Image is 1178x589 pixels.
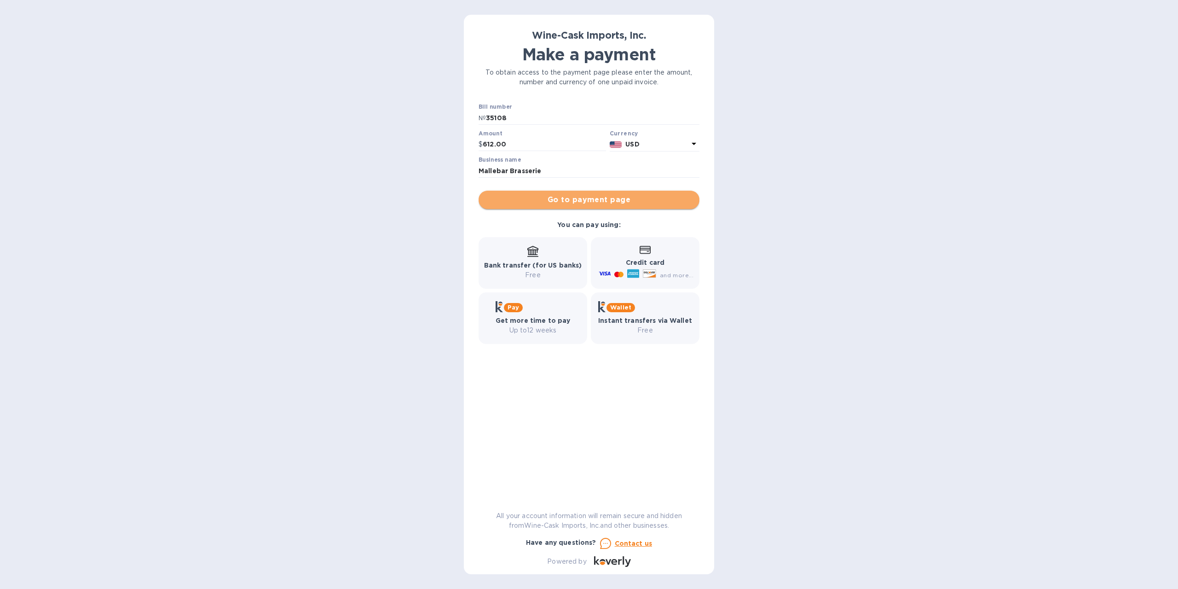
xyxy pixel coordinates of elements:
b: Have any questions? [526,539,596,546]
p: All your account information will remain secure and hidden from Wine-Cask Imports, Inc. and other... [479,511,699,531]
p: Free [484,270,582,280]
b: Bank transfer (for US banks) [484,262,582,269]
p: Powered by [547,557,586,566]
button: Go to payment page [479,191,699,209]
b: Pay [508,304,519,311]
label: Business name [479,157,521,163]
b: Get more time to pay [496,317,571,324]
p: № [479,113,486,123]
b: Currency [610,130,638,137]
b: Credit card [626,259,664,266]
label: Amount [479,131,502,136]
input: 0.00 [483,138,606,152]
b: Wine-Cask Imports, Inc. [532,29,646,41]
u: Contact us [615,540,653,547]
input: Enter bill number [486,111,699,125]
b: Wallet [610,304,631,311]
p: Up to 12 weeks [496,326,571,335]
img: USD [610,141,622,148]
b: USD [625,140,639,148]
p: $ [479,140,483,149]
p: To obtain access to the payment page please enter the amount, number and currency of one unpaid i... [479,68,699,87]
span: and more... [660,272,693,279]
p: Free [598,326,692,335]
label: Bill number [479,105,512,110]
b: You can pay using: [557,221,620,228]
b: Instant transfers via Wallet [598,317,692,324]
h1: Make a payment [479,45,699,64]
span: Go to payment page [486,194,692,205]
input: Enter business name [479,164,699,178]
